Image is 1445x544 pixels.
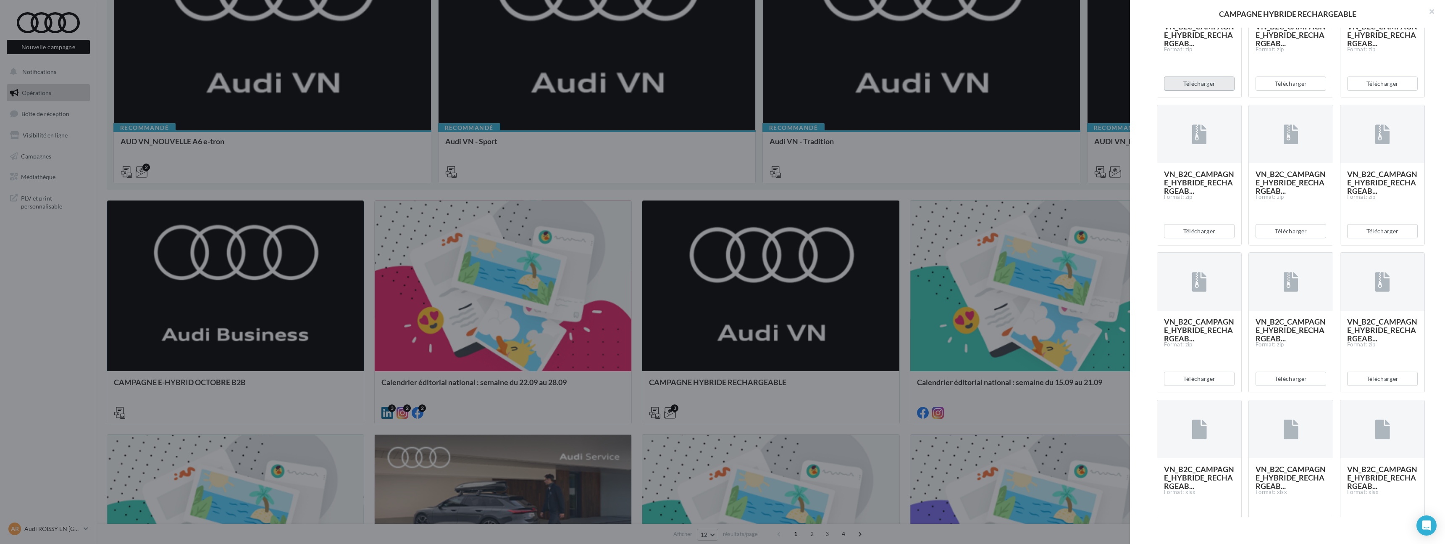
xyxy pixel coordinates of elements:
[1347,193,1418,201] div: Format: zip
[1256,193,1326,201] div: Format: zip
[1416,515,1437,536] div: Open Intercom Messenger
[1256,341,1326,349] div: Format: zip
[1347,341,1418,349] div: Format: zip
[1347,169,1417,195] span: VN_B2C_CAMPAGNE_HYBRIDE_RECHARGEAB...
[1143,10,1432,18] div: CAMPAGNE HYBRIDE RECHARGEABLE
[1164,169,1234,195] span: VN_B2C_CAMPAGNE_HYBRIDE_RECHARGEAB...
[1347,317,1417,343] span: VN_B2C_CAMPAGNE_HYBRIDE_RECHARGEAB...
[1347,77,1418,91] button: Télécharger
[1256,46,1326,53] div: Format: zip
[1164,341,1235,349] div: Format: zip
[1256,372,1326,386] button: Télécharger
[1256,317,1326,343] span: VN_B2C_CAMPAGNE_HYBRIDE_RECHARGEAB...
[1164,465,1234,491] span: VN_B2C_CAMPAGNE_HYBRIDE_RECHARGEAB...
[1164,224,1235,238] button: Télécharger
[1164,77,1235,91] button: Télécharger
[1164,193,1235,201] div: Format: zip
[1164,372,1235,386] button: Télécharger
[1256,224,1326,238] button: Télécharger
[1347,465,1417,491] span: VN_B2C_CAMPAGNE_HYBRIDE_RECHARGEAB...
[1256,77,1326,91] button: Télécharger
[1256,169,1326,195] span: VN_B2C_CAMPAGNE_HYBRIDE_RECHARGEAB...
[1256,465,1326,491] span: VN_B2C_CAMPAGNE_HYBRIDE_RECHARGEAB...
[1256,489,1326,496] div: Format: xlsx
[1164,317,1234,343] span: VN_B2C_CAMPAGNE_HYBRIDE_RECHARGEAB...
[1347,22,1417,48] span: VN_B2C_CAMPAGNE_HYBRIDE_RECHARGEAB...
[1164,489,1235,496] div: Format: xlsx
[1164,46,1235,53] div: Format: zip
[1347,489,1418,496] div: Format: xlsx
[1347,372,1418,386] button: Télécharger
[1164,22,1234,48] span: VN_B2C_CAMPAGNE_HYBRIDE_RECHARGEAB...
[1347,224,1418,238] button: Télécharger
[1256,22,1326,48] span: VN_B2C_CAMPAGNE_HYBRIDE_RECHARGEAB...
[1347,46,1418,53] div: Format: zip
